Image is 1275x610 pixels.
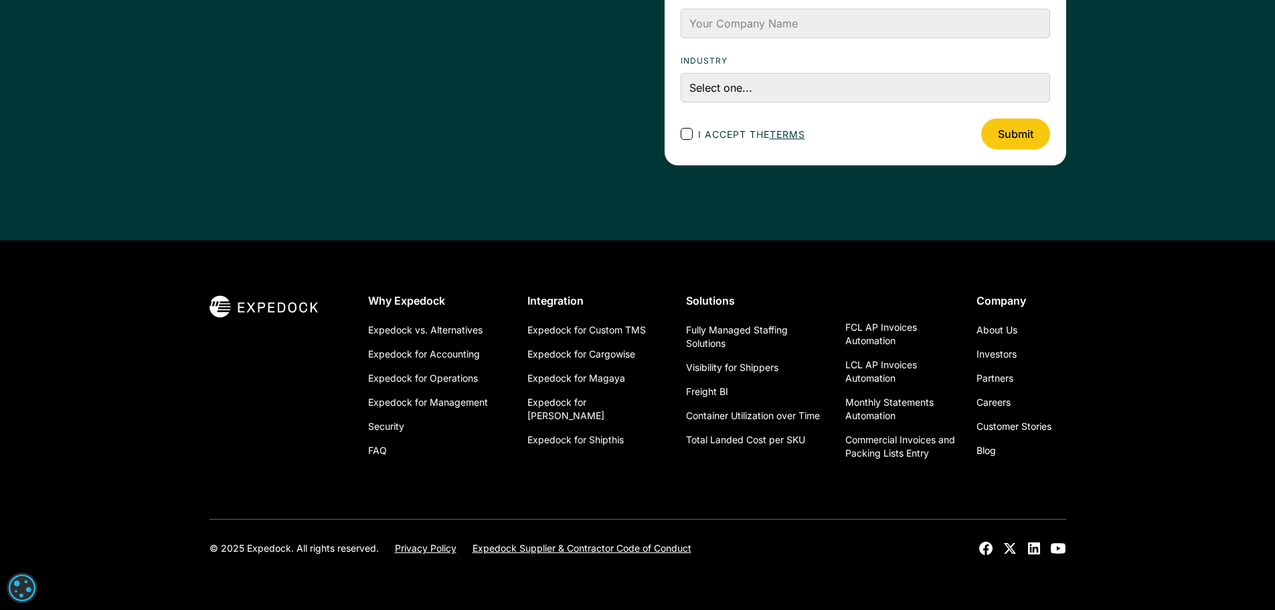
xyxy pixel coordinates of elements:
input: Submit [981,119,1050,149]
a: Monthly Statements Automation [845,390,955,428]
a: terms [770,129,805,140]
a: Visibility for Shippers [686,356,778,380]
a: Expedock for Cargowise [527,342,635,366]
label: Industry [681,54,1050,68]
a: Security [368,414,404,439]
a: Expedock for Magaya [527,366,625,390]
a: Expedock for Shipthis [527,428,624,452]
a: Container Utilization over Time [686,404,820,428]
a: Customer Stories [976,414,1051,439]
a: Expedock for Accounting [368,342,480,366]
a: Partners [976,366,1013,390]
a: Freight BI [686,380,728,404]
iframe: Chat Widget [1208,546,1275,610]
a: Careers [976,390,1011,414]
a: Expedock for Custom TMS [527,318,646,342]
a: Expedock vs. Alternatives [368,318,483,342]
a: Investors [976,342,1017,366]
div: Integration [527,294,665,307]
a: FCL AP Invoices Automation [845,315,955,353]
a: Blog [976,439,996,463]
a: Fully Managed Staffing Solutions [686,318,824,356]
div: Why Expedock [368,294,506,307]
a: Expedock for Operations [368,366,478,390]
span: I accept the [698,127,805,141]
a: LCL AP Invoices Automation [845,353,955,390]
a: FAQ [368,439,387,463]
a: Total Landed Cost per SKU [686,428,805,452]
a: About Us [976,318,1017,342]
a: Expedock for Management [368,390,488,414]
a: Expedock Supplier & Contractor Code of Conduct [473,542,691,555]
a: Commercial Invoices and Packing Lists Entry [845,428,955,465]
a: Privacy Policy [395,542,456,555]
div: Company [976,294,1066,307]
div: © 2025 Expedock. All rights reserved. [209,542,379,555]
input: Your Company Name [681,9,1050,38]
a: Expedock for [PERSON_NAME] [527,390,665,428]
div: Solutions [686,294,824,307]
